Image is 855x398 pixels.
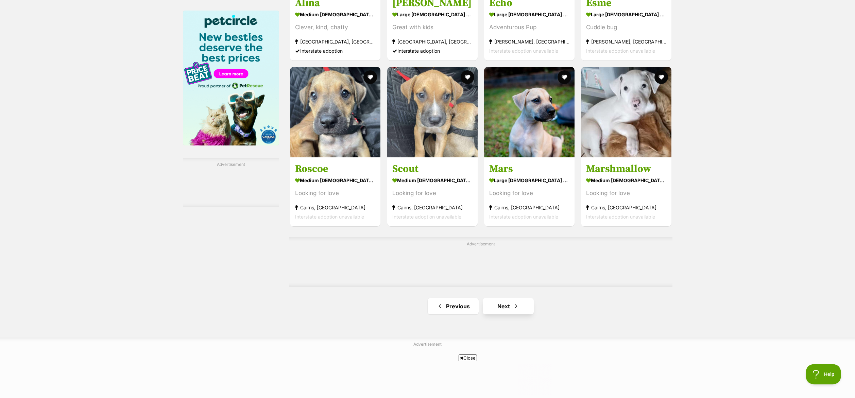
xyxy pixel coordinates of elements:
[183,158,279,207] div: Advertisement
[392,37,473,46] strong: [GEOGRAPHIC_DATA], [GEOGRAPHIC_DATA]
[392,203,473,212] strong: Cairns, [GEOGRAPHIC_DATA]
[581,67,671,157] img: Marshmallow - Mixed breed Dog
[489,48,558,54] span: Interstate adoption unavailable
[489,10,569,19] strong: large [DEMOGRAPHIC_DATA] Dog
[387,157,478,226] a: Scout medium [DEMOGRAPHIC_DATA] Dog Looking for love Cairns, [GEOGRAPHIC_DATA] Interstate adoptio...
[489,203,569,212] strong: Cairns, [GEOGRAPHIC_DATA]
[290,157,380,226] a: Roscoe medium [DEMOGRAPHIC_DATA] Dog Looking for love Cairns, [GEOGRAPHIC_DATA] Interstate adopti...
[586,189,666,198] div: Looking for love
[295,10,375,19] strong: medium [DEMOGRAPHIC_DATA] Dog
[392,175,473,185] strong: medium [DEMOGRAPHIC_DATA] Dog
[295,175,375,185] strong: medium [DEMOGRAPHIC_DATA] Dog
[586,10,666,19] strong: large [DEMOGRAPHIC_DATA] Dog
[289,298,672,314] nav: Pagination
[304,364,551,395] iframe: Advertisement
[295,162,375,175] h3: Roscoe
[489,162,569,175] h3: Mars
[461,70,474,84] button: favourite
[290,67,380,157] img: Roscoe - Mixed breed Dog
[295,189,375,198] div: Looking for love
[489,189,569,198] div: Looking for love
[655,70,668,84] button: favourite
[586,48,655,54] span: Interstate adoption unavailable
[806,364,841,384] iframe: Help Scout Beacon - Open
[483,298,534,314] a: Next page
[295,37,375,46] strong: [GEOGRAPHIC_DATA], [GEOGRAPHIC_DATA]
[392,23,473,32] div: Great with kids
[586,162,666,175] h3: Marshmallow
[586,214,655,220] span: Interstate adoption unavailable
[489,214,558,220] span: Interstate adoption unavailable
[295,46,375,55] div: Interstate adoption
[586,37,666,46] strong: [PERSON_NAME], [GEOGRAPHIC_DATA]
[581,157,671,226] a: Marshmallow medium [DEMOGRAPHIC_DATA] Dog Looking for love Cairns, [GEOGRAPHIC_DATA] Interstate a...
[392,214,461,220] span: Interstate adoption unavailable
[489,37,569,46] strong: [PERSON_NAME], [GEOGRAPHIC_DATA]
[392,162,473,175] h3: Scout
[586,203,666,212] strong: Cairns, [GEOGRAPHIC_DATA]
[428,298,479,314] a: Previous page
[489,175,569,185] strong: large [DEMOGRAPHIC_DATA] Dog
[289,237,672,287] div: Advertisement
[586,23,666,32] div: Cuddle bug
[392,189,473,198] div: Looking for love
[484,67,575,157] img: Mars - Mixed breed Dog
[364,70,377,84] button: favourite
[484,157,575,226] a: Mars large [DEMOGRAPHIC_DATA] Dog Looking for love Cairns, [GEOGRAPHIC_DATA] Interstate adoption ...
[183,11,279,145] img: Pet Circle promo banner
[586,175,666,185] strong: medium [DEMOGRAPHIC_DATA] Dog
[489,23,569,32] div: Adventurous Pup
[392,10,473,19] strong: large [DEMOGRAPHIC_DATA] Dog
[295,23,375,32] div: Clever, kind, chatty
[392,46,473,55] div: Interstate adoption
[459,354,477,361] span: Close
[387,67,478,157] img: Scout - Mixed breed Dog
[295,203,375,212] strong: Cairns, [GEOGRAPHIC_DATA]
[295,214,364,220] span: Interstate adoption unavailable
[558,70,571,84] button: favourite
